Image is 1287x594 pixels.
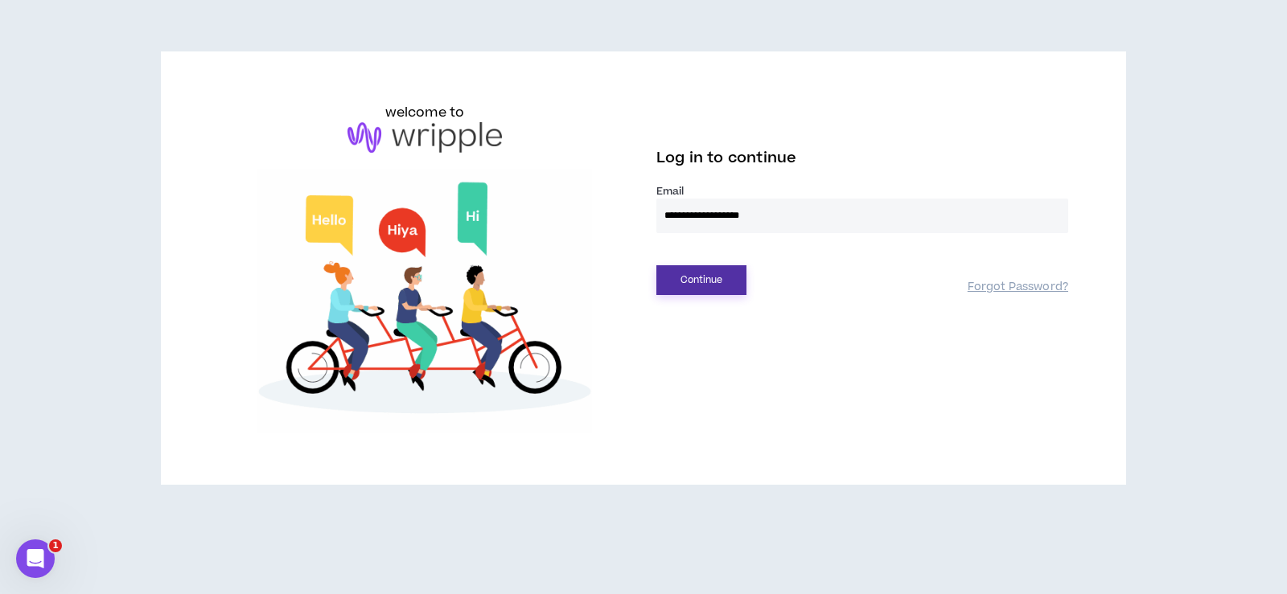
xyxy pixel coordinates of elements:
img: Welcome to Wripple [219,169,631,433]
h6: welcome to [385,103,465,122]
span: 1 [49,539,62,552]
label: Email [656,184,1068,199]
button: Continue [656,265,746,295]
iframe: Intercom live chat [16,539,55,578]
img: logo-brand.png [347,122,502,153]
a: Forgot Password? [968,280,1068,295]
span: Log in to continue [656,148,796,168]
